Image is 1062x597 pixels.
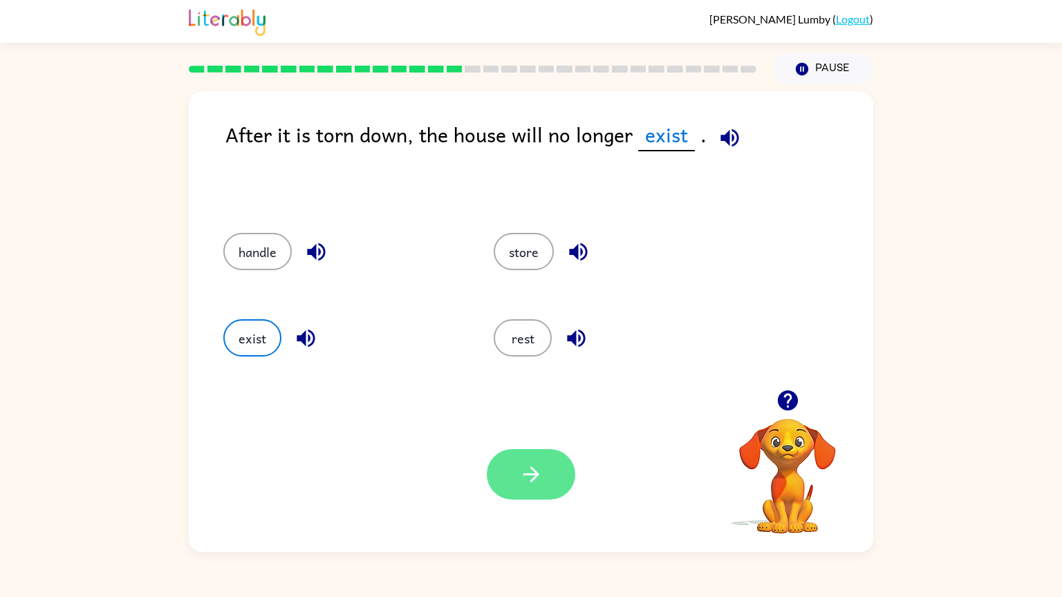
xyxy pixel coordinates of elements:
button: rest [494,319,552,357]
button: handle [223,233,292,270]
button: store [494,233,554,270]
span: exist [638,119,695,151]
button: Pause [773,53,873,85]
div: After it is torn down, the house will no longer . [225,119,873,205]
a: Logout [836,12,870,26]
video: Your browser must support playing .mp4 files to use Literably. Please try using another browser. [718,397,857,536]
div: ( ) [709,12,873,26]
span: [PERSON_NAME] Lumby [709,12,832,26]
button: exist [223,319,281,357]
img: Literably [189,6,265,36]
